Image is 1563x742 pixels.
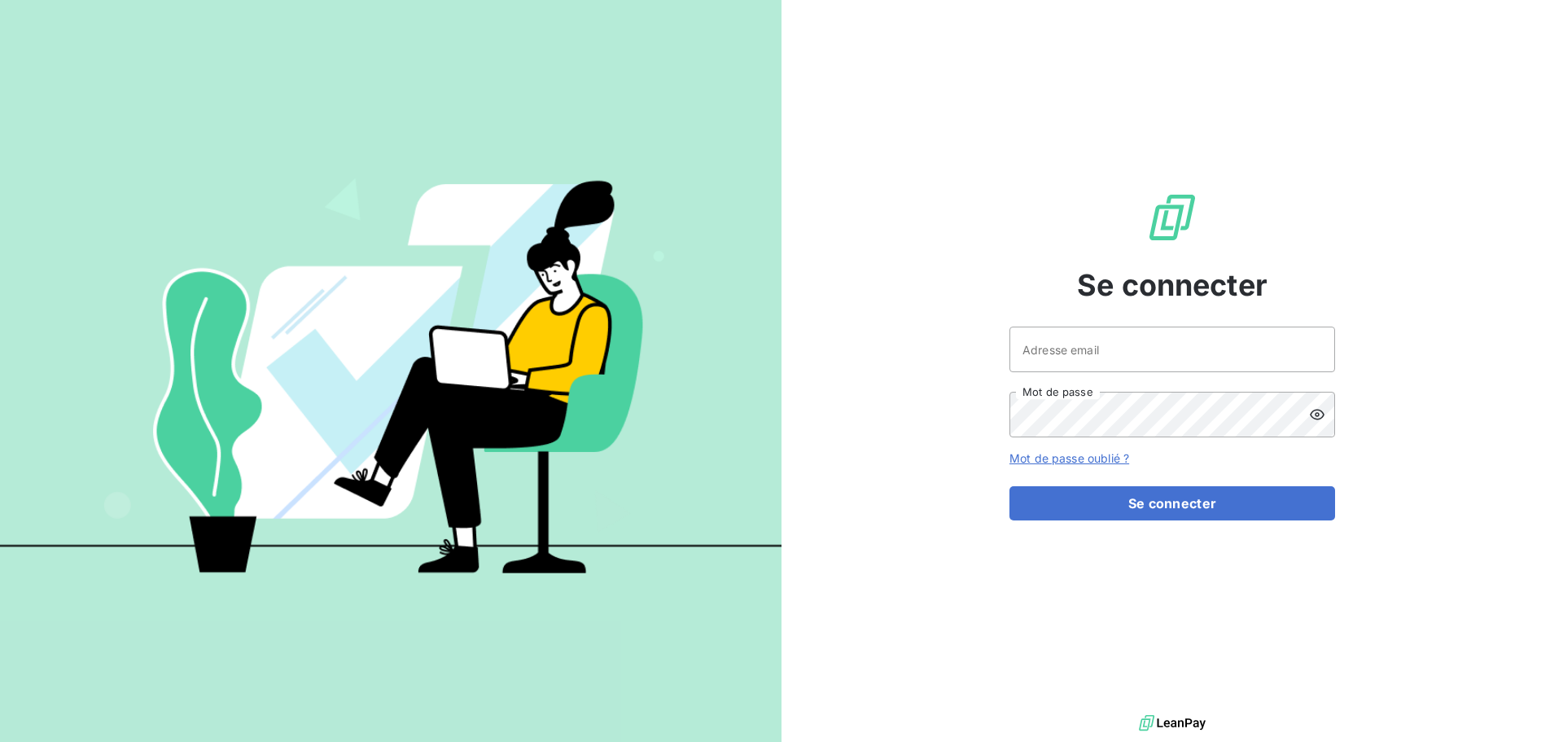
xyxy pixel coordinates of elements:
img: logo [1139,711,1206,735]
span: Se connecter [1077,263,1267,307]
button: Se connecter [1009,486,1335,520]
img: Logo LeanPay [1146,191,1198,244]
a: Mot de passe oublié ? [1009,451,1129,465]
input: placeholder [1009,327,1335,372]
